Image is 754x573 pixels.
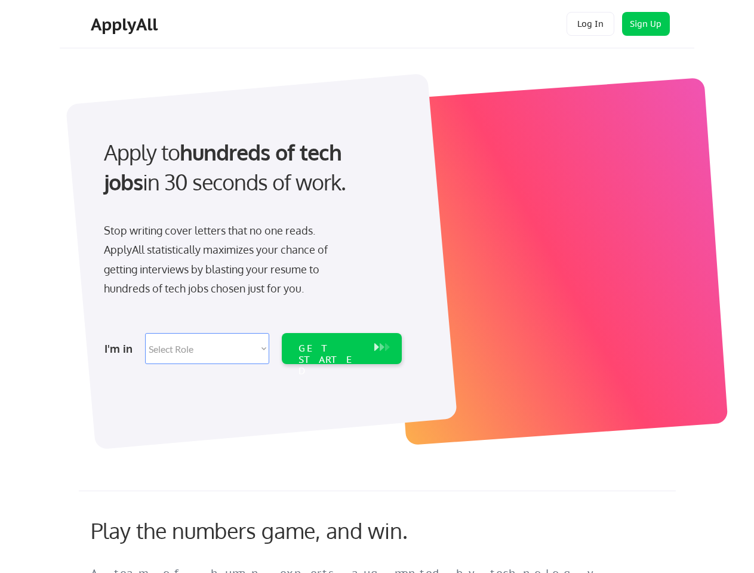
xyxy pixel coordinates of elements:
div: GET STARTED [298,343,362,377]
button: Sign Up [622,12,670,36]
div: Play the numbers game, and win. [91,517,461,543]
div: ApplyAll [91,14,161,35]
div: Apply to in 30 seconds of work. [104,137,397,198]
div: I'm in [104,339,138,358]
button: Log In [567,12,614,36]
strong: hundreds of tech jobs [104,138,347,195]
div: Stop writing cover letters that no one reads. ApplyAll statistically maximizes your chance of get... [104,221,349,298]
